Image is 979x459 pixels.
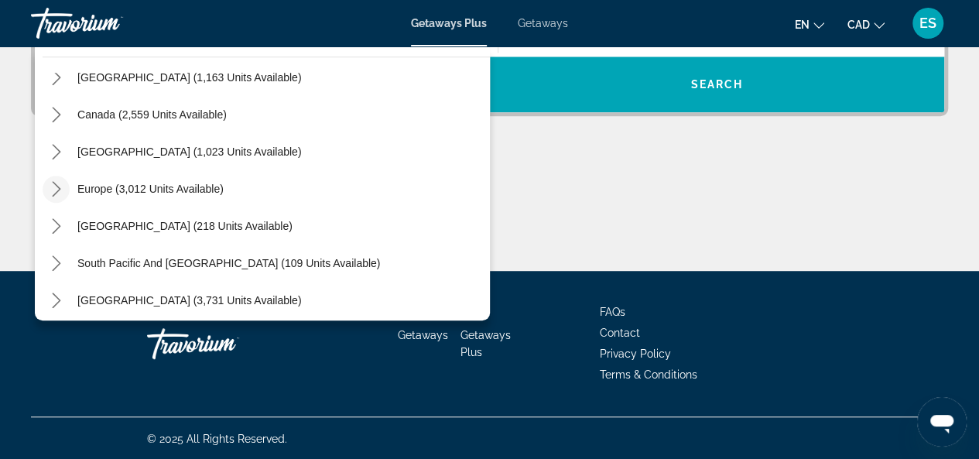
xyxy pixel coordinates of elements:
a: Getaways [518,17,568,29]
a: Getaways Plus [411,17,487,29]
span: © 2025 All Rights Reserved. [147,433,287,445]
span: CAD [847,19,870,31]
button: Select destination: South Pacific and Oceania (109 units available) [70,249,388,277]
button: Change language [795,13,824,36]
span: Canada (2,559 units available) [77,108,227,121]
button: Select destination: Mexico (1,163 units available) [70,63,309,91]
a: Getaways Plus [460,329,511,358]
div: Destination options [35,49,490,320]
button: Toggle Canada (2,559 units available) submenu [43,101,70,128]
button: Select destination: Canada (2,559 units available) [70,101,234,128]
button: Change currency [847,13,885,36]
button: Search [490,57,945,112]
div: Search widget [35,1,944,112]
a: Privacy Policy [600,348,671,360]
span: South Pacific and [GEOGRAPHIC_DATA] (109 units available) [77,257,380,269]
button: Select destination: Caribbean & Atlantic Islands (1,023 units available) [70,138,309,166]
button: User Menu [908,7,948,39]
iframe: Button to launch messaging window [917,397,967,447]
button: Toggle Caribbean & Atlantic Islands (1,023 units available) submenu [43,139,70,166]
a: FAQs [600,306,625,318]
button: Select destination: Australia (218 units available) [70,212,300,240]
a: Go Home [147,320,302,367]
a: Terms & Conditions [600,368,697,381]
button: Toggle Mexico (1,163 units available) submenu [43,64,70,91]
a: Getaways [398,329,448,341]
span: [GEOGRAPHIC_DATA] (218 units available) [77,220,293,232]
a: Travorium [31,3,186,43]
span: [GEOGRAPHIC_DATA] (1,023 units available) [77,146,301,158]
button: Toggle South Pacific and Oceania (109 units available) submenu [43,250,70,277]
span: Europe (3,012 units available) [77,183,224,195]
span: en [795,19,810,31]
button: Toggle Europe (3,012 units available) submenu [43,176,70,203]
span: ES [919,15,936,31]
button: Toggle South America (3,731 units available) submenu [43,287,70,314]
button: Select destination: Europe (3,012 units available) [70,175,231,203]
button: Toggle Australia (218 units available) submenu [43,213,70,240]
span: [GEOGRAPHIC_DATA] (3,731 units available) [77,294,301,307]
a: Contact [600,327,640,339]
span: Search [690,78,743,91]
span: [GEOGRAPHIC_DATA] (1,163 units available) [77,71,301,84]
button: Select destination: South America (3,731 units available) [70,286,309,314]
